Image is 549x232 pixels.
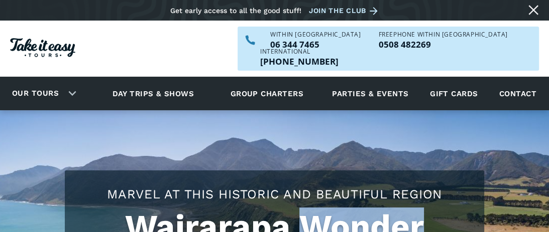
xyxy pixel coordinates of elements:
a: Homepage [10,33,75,65]
p: [PHONE_NUMBER] [260,57,339,66]
a: Day trips & shows [99,80,206,107]
a: Gift cards [425,80,483,107]
a: Group charters [218,80,316,107]
a: Call us within NZ on 063447465 [270,40,361,49]
a: Parties & events [327,80,413,107]
a: Contact [494,80,541,107]
div: Freephone WITHIN [GEOGRAPHIC_DATA] [378,32,507,38]
p: 0508 482269 [378,40,507,49]
a: Our tours [5,82,66,105]
a: Call us outside of NZ on +6463447465 [260,57,339,66]
h2: Marvel at this historic and beautiful region [75,185,474,203]
a: Close message [525,2,541,18]
a: Call us freephone within NZ on 0508482269 [378,40,507,49]
div: International [260,49,339,55]
img: Take it easy Tours logo [10,38,75,57]
div: Get early access to all the good stuff! [170,7,301,15]
a: Join the club [309,5,381,17]
p: 06 344 7465 [270,40,361,49]
div: WITHIN [GEOGRAPHIC_DATA] [270,32,361,38]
